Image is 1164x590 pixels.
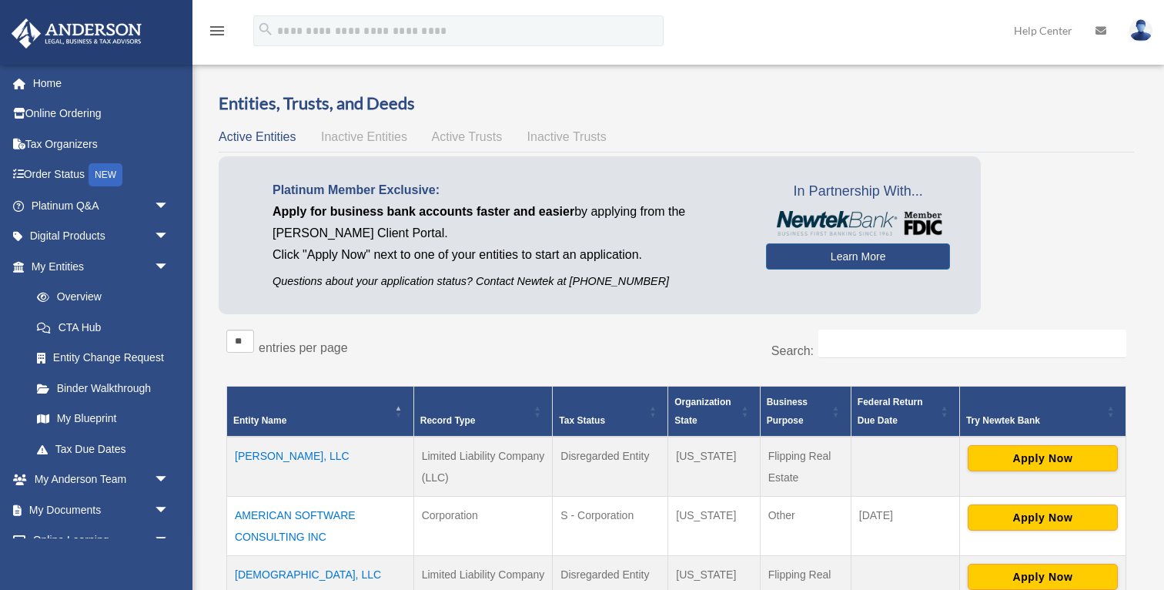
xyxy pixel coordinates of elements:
i: menu [208,22,226,40]
a: Binder Walkthrough [22,373,185,404]
a: My Entitiesarrow_drop_down [11,251,185,282]
span: arrow_drop_down [154,190,185,222]
a: Tax Organizers [11,129,192,159]
span: Federal Return Due Date [858,397,923,426]
i: search [257,21,274,38]
td: [PERSON_NAME], LLC [227,437,414,497]
h3: Entities, Trusts, and Deeds [219,92,1134,116]
span: Entity Name [233,415,286,426]
a: My Anderson Teamarrow_drop_down [11,464,192,495]
span: arrow_drop_down [154,494,185,526]
p: Click "Apply Now" next to one of your entities to start an application. [273,244,743,266]
a: Online Learningarrow_drop_down [11,525,192,556]
p: Questions about your application status? Contact Newtek at [PHONE_NUMBER] [273,272,743,291]
th: Entity Name: Activate to invert sorting [227,387,414,437]
a: My Documentsarrow_drop_down [11,494,192,525]
span: In Partnership With... [766,179,950,204]
th: Try Newtek Bank : Activate to sort [959,387,1126,437]
td: Corporation [413,497,553,556]
th: Federal Return Due Date: Activate to sort [851,387,959,437]
a: Online Ordering [11,99,192,129]
th: Tax Status: Activate to sort [553,387,668,437]
td: [DATE] [851,497,959,556]
a: Entity Change Request [22,343,185,374]
td: AMERICAN SOFTWARE CONSULTING INC [227,497,414,556]
th: Business Purpose: Activate to sort [760,387,851,437]
button: Apply Now [968,445,1118,471]
a: Overview [22,282,177,313]
span: Organization State [674,397,731,426]
button: Apply Now [968,564,1118,590]
p: by applying from the [PERSON_NAME] Client Portal. [273,201,743,244]
td: Disregarded Entity [553,437,668,497]
a: Order StatusNEW [11,159,192,191]
a: Platinum Q&Aarrow_drop_down [11,190,192,221]
span: Inactive Trusts [527,130,607,143]
span: Business Purpose [767,397,808,426]
span: Active Trusts [432,130,503,143]
img: User Pic [1129,19,1152,42]
a: My Blueprint [22,404,185,434]
span: Tax Status [559,415,605,426]
a: Learn More [766,243,950,270]
label: Search: [771,344,814,357]
img: Anderson Advisors Platinum Portal [7,18,146,49]
img: NewtekBankLogoSM.png [774,211,942,236]
span: arrow_drop_down [154,251,185,283]
a: Home [11,68,192,99]
span: Apply for business bank accounts faster and easier [273,205,574,218]
a: Digital Productsarrow_drop_down [11,221,192,252]
button: Apply Now [968,505,1118,531]
td: S - Corporation [553,497,668,556]
td: Flipping Real Estate [760,437,851,497]
p: Platinum Member Exclusive: [273,179,743,201]
span: arrow_drop_down [154,464,185,496]
span: Record Type [420,415,476,426]
span: arrow_drop_down [154,525,185,557]
td: [US_STATE] [668,497,760,556]
div: Try Newtek Bank [966,411,1102,430]
a: menu [208,27,226,40]
span: Inactive Entities [321,130,407,143]
td: [US_STATE] [668,437,760,497]
label: entries per page [259,341,348,354]
td: Limited Liability Company (LLC) [413,437,553,497]
th: Organization State: Activate to sort [668,387,760,437]
span: Active Entities [219,130,296,143]
span: arrow_drop_down [154,221,185,253]
th: Record Type: Activate to sort [413,387,553,437]
a: Tax Due Dates [22,434,185,464]
div: NEW [89,163,122,186]
td: Other [760,497,851,556]
a: CTA Hub [22,312,185,343]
